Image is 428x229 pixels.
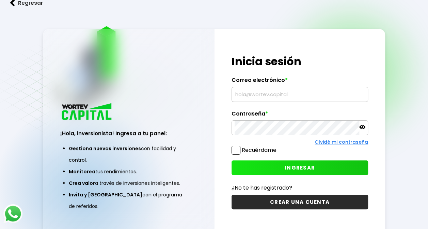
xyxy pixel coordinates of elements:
button: INGRESAR [232,160,368,175]
p: ¿No te has registrado? [232,183,368,192]
img: logos_whatsapp-icon.242b2217.svg [3,204,22,223]
a: Olvidé mi contraseña [315,139,368,145]
span: Gestiona nuevas inversiones [69,145,141,152]
li: a través de inversiones inteligentes. [69,177,188,189]
li: con facilidad y control. [69,143,188,166]
label: Correo electrónico [232,77,368,87]
span: INGRESAR [285,164,315,171]
img: logo_wortev_capital [60,102,114,122]
h3: ¡Hola, inversionista! Ingresa a tu panel: [60,129,197,137]
li: con el programa de referidos. [69,189,188,212]
h1: Inicia sesión [232,53,368,70]
button: CREAR UNA CUENTA [232,195,368,209]
span: Monitorea [69,168,95,175]
label: Contraseña [232,110,368,121]
li: tus rendimientos. [69,166,188,177]
span: Invita y [GEOGRAPHIC_DATA] [69,191,142,198]
a: ¿No te has registrado?CREAR UNA CUENTA [232,183,368,209]
span: Crea valor [69,180,95,187]
input: hola@wortev.capital [235,87,365,102]
label: Recuérdame [242,146,276,154]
